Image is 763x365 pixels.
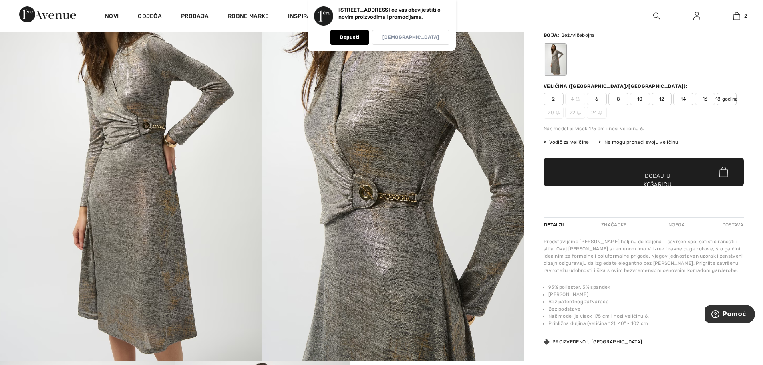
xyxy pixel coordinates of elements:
a: Odjeća [138,13,162,21]
font: Naš model je visok 175 cm i nosi veličinu 6. [548,313,649,319]
a: Novi [105,13,119,21]
font: 2 [744,13,747,19]
iframe: Otvara widget u kojemu možete pronaći više informacija [705,305,755,325]
font: Bez patentnog zatvarača [548,299,609,305]
font: Njega [668,222,685,228]
font: Prodaja [181,13,209,20]
a: 2 [717,11,756,21]
img: Avenija 1ère [19,6,76,22]
font: [PERSON_NAME] [548,292,588,297]
font: Bez podstave [548,306,581,312]
a: Prodaja [181,13,209,21]
font: Dostava [722,222,743,228]
font: Naš model je visok 175 cm i nosi veličinu 6. [544,126,644,131]
font: [DEMOGRAPHIC_DATA] [382,34,439,40]
font: [STREET_ADDRESS] će vas obavijestiti o novim proizvodima i promocijama. [338,7,441,20]
font: 24 [591,110,597,115]
div: Bež/višebojna [545,44,566,75]
font: Približna duljina (veličina 12): 40" - 102 cm [548,321,648,326]
font: Novi [105,13,119,20]
font: 8 [617,96,620,102]
font: 18 godina [715,96,738,102]
font: Inspiracija [288,13,324,20]
font: 20 [548,110,554,115]
font: Značajke [601,222,626,228]
font: 12 [659,96,664,102]
font: 95% poliester, 5% spandex [548,284,610,290]
font: Ne mogu pronaći svoju veličinu [604,139,678,145]
img: ring-m.svg [576,97,580,101]
font: Vodič za veličine [549,139,589,145]
a: Robne marke [228,13,269,21]
font: Dopusti [340,34,359,40]
img: pretražite web stranicu [653,11,660,21]
font: Detalji [544,222,564,228]
img: ring-m.svg [577,111,581,115]
img: ring-m.svg [556,111,560,115]
font: 14 [681,96,686,102]
font: 16 [703,96,708,102]
font: 2 [552,96,555,102]
font: Veličina ([GEOGRAPHIC_DATA]/[GEOGRAPHIC_DATA]): [544,83,688,89]
font: Odjeća [138,13,162,20]
img: ring-m.svg [598,111,602,115]
font: 4 [571,96,574,102]
font: Predstavljamo [PERSON_NAME] haljinu do koljena – savršen spoj sofisticiranosti i stila. Ovaj [PER... [544,239,743,273]
font: Proizvedeno u [GEOGRAPHIC_DATA] [552,339,642,345]
img: Bag.svg [719,167,728,177]
font: 22 [570,110,576,115]
img: Moja torba [733,11,740,21]
font: 10 [637,96,643,102]
font: Robne marke [228,13,269,20]
font: Dodaj u košaricu [644,172,672,189]
img: Moji podaci [693,11,700,21]
font: Bež/višebojna [561,32,595,38]
a: Prijava [687,11,707,21]
font: 6 [595,96,598,102]
font: Boja: [544,32,560,38]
